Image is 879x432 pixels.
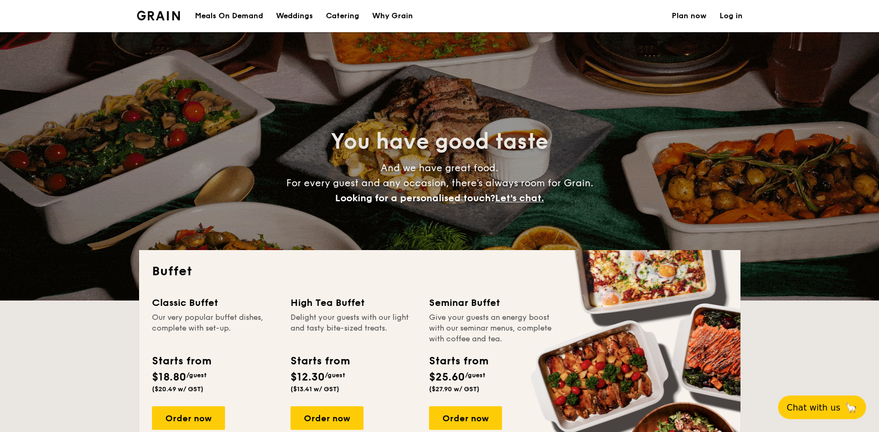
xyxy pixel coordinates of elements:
span: ($20.49 w/ GST) [152,385,204,393]
div: Our very popular buffet dishes, complete with set-up. [152,312,278,345]
div: Order now [290,406,364,430]
div: High Tea Buffet [290,295,416,310]
div: Classic Buffet [152,295,278,310]
span: ($27.90 w/ GST) [429,385,480,393]
span: $18.80 [152,371,186,384]
span: Let's chat. [495,192,544,204]
span: 🦙 [845,401,858,414]
span: $25.60 [429,371,465,384]
img: Grain [137,11,180,20]
span: /guest [325,371,345,379]
span: ($13.41 w/ GST) [290,385,339,393]
span: $12.30 [290,371,325,384]
h2: Buffet [152,263,728,280]
div: Seminar Buffet [429,295,555,310]
span: /guest [465,371,485,379]
span: /guest [186,371,207,379]
div: Order now [152,406,225,430]
div: Starts from [290,353,349,369]
button: Chat with us🦙 [778,396,866,419]
div: Delight your guests with our light and tasty bite-sized treats. [290,312,416,345]
span: Chat with us [787,402,840,413]
div: Starts from [152,353,210,369]
div: Starts from [429,353,488,369]
div: Give your guests an energy boost with our seminar menus, complete with coffee and tea. [429,312,555,345]
div: Order now [429,406,502,430]
a: Logotype [137,11,180,20]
